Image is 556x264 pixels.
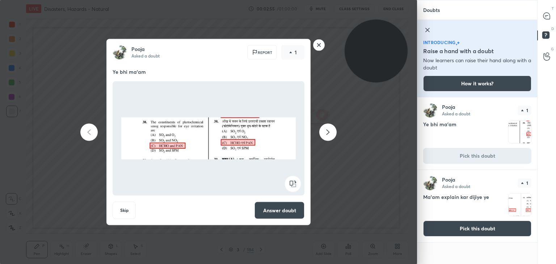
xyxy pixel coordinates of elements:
[456,43,458,46] img: small-star.76a44327.svg
[417,0,446,20] p: Doubts
[442,177,455,183] p: Pooja
[442,183,470,189] p: Asked a doubt
[551,26,554,31] p: D
[551,46,554,52] p: G
[131,46,145,52] p: Pooja
[442,104,455,110] p: Pooja
[423,57,531,71] p: Now learners can raise their hand along with a doubt
[552,6,554,11] p: T
[113,45,127,60] img: 3
[423,40,456,44] p: introducing
[423,120,505,144] h4: Ye bhi ma'am
[526,181,528,185] p: 1
[254,202,304,219] button: Answer doubt
[113,202,136,219] button: Skip
[423,221,531,237] button: Pick this doubt
[509,193,531,216] img: 1756787803LQ3AZ7.JPEG
[442,111,470,116] p: Asked a doubt
[423,193,505,216] h4: Ma'am explain kar dijiye ye
[423,76,531,91] button: How it works?
[423,103,438,118] img: 3
[417,97,537,264] div: grid
[423,47,494,55] h5: Raise a hand with a doubt
[457,41,460,44] img: large-star.026637fe.svg
[509,121,531,143] img: 1756787860J1S3QM.JPEG
[131,53,160,59] p: Asked a doubt
[247,45,277,60] div: Report
[113,68,304,76] p: Ye bhi ma'am
[526,108,528,112] p: 1
[423,176,438,190] img: 3
[121,84,296,193] img: 1756787860J1S3QM.JPEG
[295,49,297,56] p: 1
